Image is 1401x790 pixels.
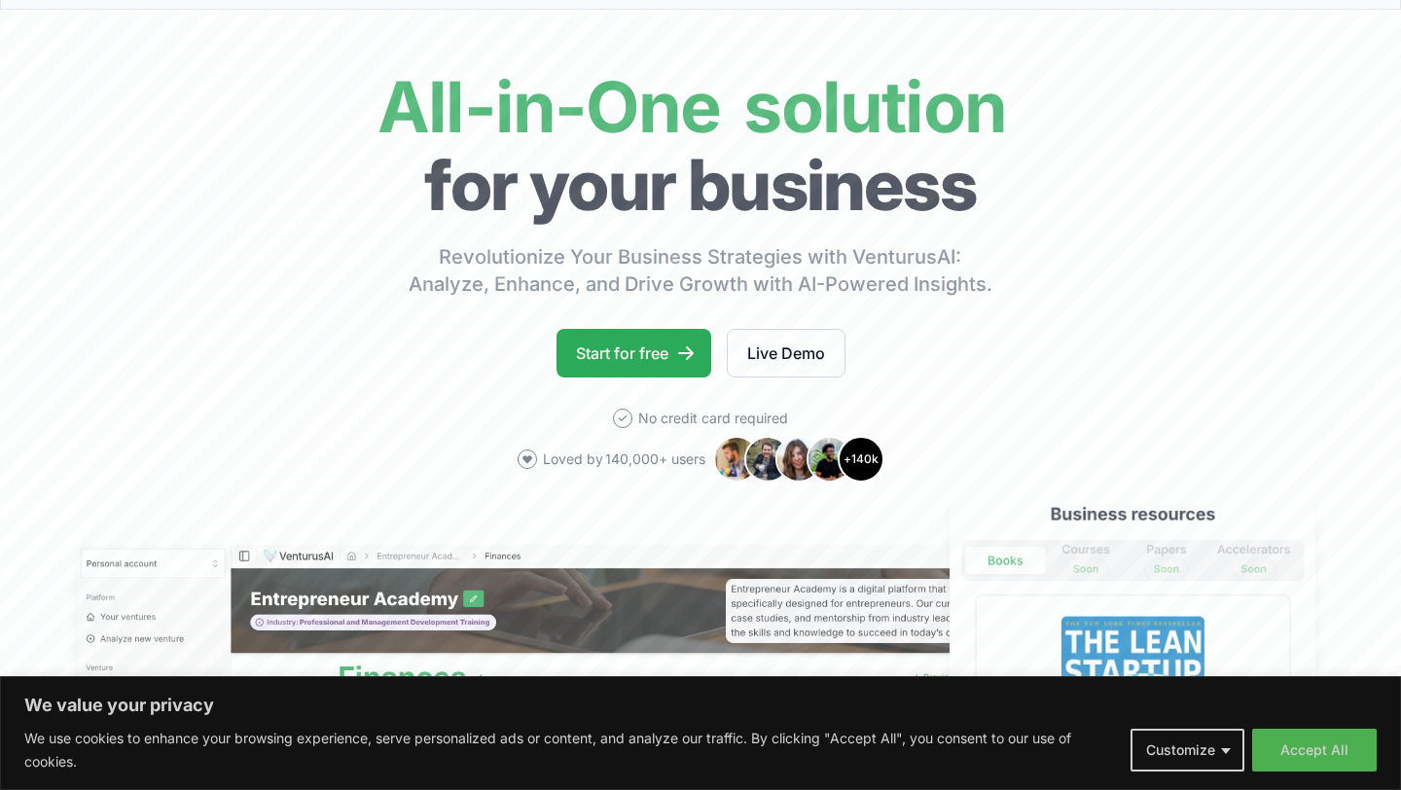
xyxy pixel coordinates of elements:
[1252,729,1377,772] button: Accept All
[727,329,845,377] a: Live Demo
[557,329,711,377] a: Start for free
[1131,729,1244,772] button: Customize
[24,727,1116,773] p: We use cookies to enhance your browsing experience, serve personalized ads or content, and analyz...
[807,436,853,483] img: Avatar 4
[775,436,822,483] img: Avatar 3
[744,436,791,483] img: Avatar 2
[24,694,1377,717] p: We value your privacy
[713,436,760,483] img: Avatar 1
